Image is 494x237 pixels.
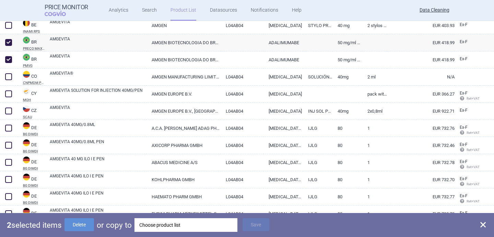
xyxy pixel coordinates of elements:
[146,120,221,137] a: A.C.A. [PERSON_NAME] ADAG PHARMA AG
[455,191,480,207] a: Ex-F Ret+VAT calc
[460,97,486,100] span: Ret+VAT calc
[23,201,45,204] abbr: BG DIMDI — Prices and fixed amount for reimbursement, provided by the German Institute for Medica...
[332,103,362,120] a: 40MG
[263,205,303,222] a: [MEDICAL_DATA]-INHIBITOREN, GRUPPE 1
[23,157,30,163] img: Germany
[332,120,362,137] a: 80
[23,167,45,170] abbr: BG DIMDI — Prices and fixed amount for reimbursement, provided by the German Institute for Medica...
[263,171,303,188] a: [MEDICAL_DATA]-INHIBITOREN, GRUPPE 1
[221,205,263,222] a: L04AB04
[263,86,303,102] a: [MEDICAL_DATA]
[455,20,480,30] a: Ex-F
[455,140,480,155] a: Ex-F Ret+VAT calc
[146,34,221,51] a: AMGEN BIOTECNOLOGIA DO BRASIL LTDA.
[23,191,30,198] img: Germany
[45,4,88,11] strong: Price Monitor
[18,122,45,136] a: DEDEBG DIMDI
[50,87,146,100] a: AMGEVITA SOLUTION FOR INJECTION 40MG/PEN
[362,154,387,171] a: 1
[387,120,455,137] a: EUR 732.76
[50,207,146,220] a: AMGEVITA 40MG ILO I E PEN
[455,157,480,173] a: Ex-F Ret+VAT calc
[221,120,263,137] a: L04AB04
[460,22,468,27] span: Ex-factory price
[460,57,468,61] span: Ex-factory price
[455,208,480,224] a: Ex-F Ret+VAT calc
[146,205,221,222] a: EURIM-PHARM ARZNEIMITTEL GMBH
[18,207,45,222] a: DEDEBG DIMDI
[455,174,480,190] a: Ex-F Ret+VAT calc
[332,51,362,68] a: 50 MG/ML SOL INJ CT 2 SER PREENC VD TRANS X 0,8 ML ACOPLADA EM CAN APLIC
[18,36,45,50] a: BRBRPREÇO MÁXIMO
[23,47,45,50] abbr: PREÇO MÁXIMO — Maximum price list of medicinal products published by the Drug Market Regulation C...
[332,17,362,34] a: 40 mg
[387,86,455,102] a: EUR 366.27
[221,68,263,85] a: L04AB04
[23,30,45,33] abbr: INAMI RPS — National Institute for Health Disability Insurance, Belgium. Programme web - Médicame...
[146,68,221,85] a: AMGEN MANUFACTURING LIMITED
[7,218,62,232] p: selected items
[460,131,486,135] span: Ret+VAT calc
[50,173,146,185] a: AMGEVITA 40MG ILO I E PEN
[23,37,30,43] img: Brazil
[303,188,332,205] a: IJLG
[387,171,455,188] a: EUR 732.70
[460,176,468,181] span: Ex-factory price
[23,139,30,146] img: Germany
[45,4,88,17] a: Price MonitorCOGVIO
[18,19,45,33] a: BEBEINAMI RPS
[45,11,75,16] span: COGVIO
[23,208,30,215] img: Germany
[387,154,455,171] a: EUR 732.78
[221,17,263,34] a: L04AB04
[23,88,30,95] img: Cyprus
[455,105,480,116] a: Ex-F
[460,194,468,198] span: Ex-factory price
[332,205,362,222] a: 80
[455,88,480,104] a: Ex-F Ret+VAT calc
[23,54,30,61] img: Brazil
[18,156,45,170] a: DEDEBG DIMDI
[23,105,30,112] img: Czech Republic
[7,221,11,229] strong: 2
[332,137,362,154] a: 80
[303,103,332,120] a: INJ SOL PEP
[18,70,45,85] a: COCOCNPMDM PRRC
[387,17,455,34] a: EUR 403.93
[332,68,362,85] a: 40mg
[460,125,468,130] span: Ex-factory price
[362,103,387,120] a: 2X0,8ML
[23,71,30,78] img: Colombia
[50,156,146,168] a: AMGEVITA 40 MG ILO I E PEN
[97,218,132,232] p: or copy to
[263,137,303,154] a: [MEDICAL_DATA]-INHIBITOREN, GRUPPE 1
[387,34,455,51] a: EUR 418.99
[303,154,332,171] a: IJLG
[146,103,221,120] a: AMGEN EUROPE B.V., [GEOGRAPHIC_DATA]
[23,98,45,102] abbr: MOH — Pharmaceutical Price List published by the Ministry of Health, Cyprus.
[455,54,480,64] a: Ex-F
[146,51,221,68] a: AMGEN BIOTECNOLOGIA DO BRASIL LTDA.
[221,171,263,188] a: L04AB04
[362,188,387,205] a: 1
[23,20,30,26] img: Belgium
[303,17,332,34] a: STYLO PRÉREMPLI
[50,190,146,202] a: AMGEVITA 40MG ILO I E PEN
[221,86,263,102] a: L04AB04
[460,211,468,215] span: Ex-factory price
[23,150,45,153] abbr: BG DIMDI — Prices and fixed amount for reimbursement, provided by the German Institute for Medica...
[332,34,362,51] a: 50 MG/ML SOL INJ CT 2 SER PREENC VD TRANS X 0,8 ML ACOPLADA EM CAN APLIC
[18,190,45,204] a: DEDEBG DIMDI
[23,115,45,119] abbr: SCAU — List of reimbursed medicinal products published by the State Institute for Drug Control, C...
[303,137,332,154] a: IJLG
[134,218,237,232] div: Choose product list
[460,39,468,44] span: Ex-factory price
[387,103,455,120] a: EUR 922.71
[263,17,303,34] a: [MEDICAL_DATA]
[362,68,387,85] a: 2 ML
[50,70,146,83] a: AMGEVITA®
[460,142,468,147] span: Ex-factory price
[23,81,45,85] abbr: CNPMDM PRRC — Recovery and reference prices for commercial purposes published by National Commiss...
[303,171,332,188] a: IJLG
[18,173,45,187] a: DEDEBG DIMDI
